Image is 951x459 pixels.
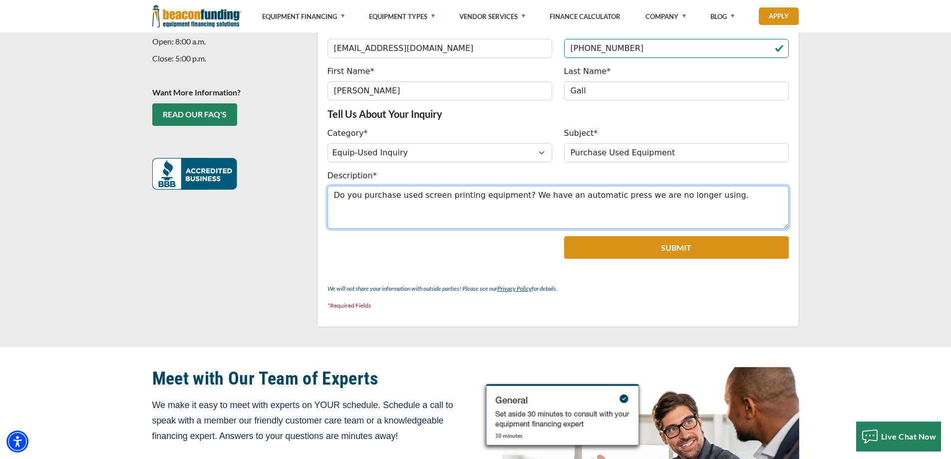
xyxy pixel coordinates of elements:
[152,367,470,390] h2: Meet with Our Team of Experts
[856,422,942,452] button: Live Chat Now
[327,65,374,77] label: First Name*
[564,236,789,259] button: Submit
[152,52,305,64] p: Close: 5:00 p.m.
[6,431,28,453] div: Accessibility Menu
[152,398,470,444] p: We make it easy to meet with experts on YOUR schedule. Schedule a call to speak with a member our...
[327,236,449,267] iframe: reCAPTCHA
[152,35,305,47] p: Open: 8:00 a.m.
[327,39,552,58] input: jdoe@gmail.com
[881,432,937,441] span: Live Chat Now
[152,158,237,190] img: READ OUR FAQ's
[564,127,598,139] label: Subject*
[327,108,789,120] p: Tell Us About Your Inquiry
[327,300,789,312] p: *Required Fields
[152,87,241,97] strong: Want More Information?
[327,127,368,139] label: Category*
[759,7,799,25] a: Apply
[152,103,237,126] a: READ OUR FAQ's - open in a new tab
[497,285,532,292] a: Privacy Policy
[327,81,552,100] input: John
[564,39,789,58] input: (555) 555-5555
[564,65,611,77] label: Last Name*
[327,170,377,182] label: Description*
[564,81,789,100] input: Doe
[327,283,789,295] p: We will not share your information with outside parties! Please see our for details.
